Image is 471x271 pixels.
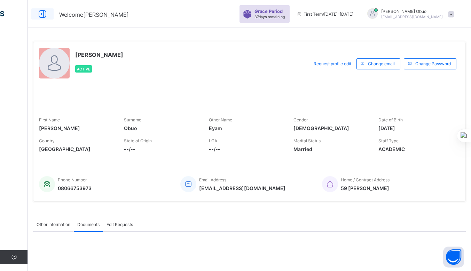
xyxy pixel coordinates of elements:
[199,185,285,191] span: [EMAIL_ADDRESS][DOMAIN_NAME]
[378,138,399,143] span: Staff Type
[243,10,252,18] img: sticker-purple.71386a28dfed39d6af7621340158ba97.svg
[58,185,92,191] span: 08066753973
[39,146,113,152] span: [GEOGRAPHIC_DATA]
[124,146,198,152] span: --/--
[378,125,453,131] span: [DATE]
[368,61,395,66] span: Change email
[415,61,451,66] span: Change Password
[58,177,87,182] span: Phone Number
[293,138,321,143] span: Marital Status
[381,15,443,19] span: [EMAIL_ADDRESS][DOMAIN_NAME]
[39,125,113,131] span: [PERSON_NAME]
[381,9,443,14] span: [PERSON_NAME] Obuo
[293,125,368,131] span: [DEMOGRAPHIC_DATA]
[254,15,285,19] span: 37 days remaining
[293,117,308,122] span: Gender
[59,11,129,18] span: Welcome [PERSON_NAME]
[378,117,403,122] span: Date of Birth
[107,222,133,227] span: Edit Requests
[443,247,464,268] button: Open asap
[341,185,390,191] span: 59 [PERSON_NAME]
[39,138,55,143] span: Country
[77,67,90,71] span: Active
[297,12,353,17] span: session/term information
[124,138,152,143] span: State of Origin
[209,125,283,131] span: Eyam
[39,117,60,122] span: First Name
[360,8,458,20] div: PascalObuo
[378,146,453,152] span: ACADEMIC
[37,222,70,227] span: Other Information
[314,61,351,66] span: Request profile edit
[199,177,226,182] span: Email Address
[209,138,217,143] span: LGA
[75,51,123,58] span: [PERSON_NAME]
[124,125,198,131] span: Obuo
[254,9,283,14] span: Grace Period
[124,117,141,122] span: Surname
[77,222,100,227] span: Documents
[341,177,390,182] span: Home / Contract Address
[209,117,232,122] span: Other Name
[293,146,368,152] span: Married
[209,146,283,152] span: --/--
